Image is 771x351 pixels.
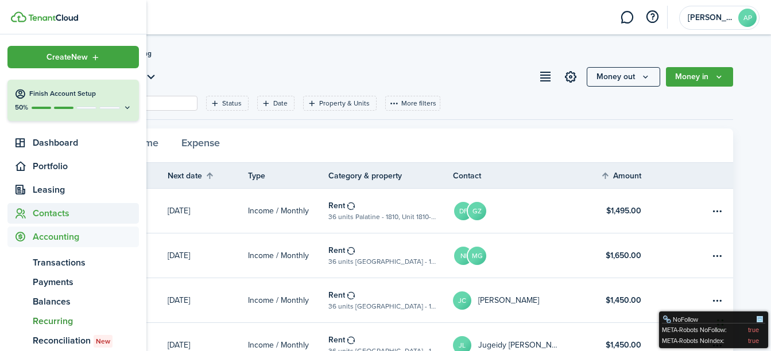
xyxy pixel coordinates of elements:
[328,256,436,267] table-subtitle: 36 units [GEOGRAPHIC_DATA] - 1804, Unit 1804-3A
[273,98,288,108] filter-tag-label: Date
[328,212,436,222] table-subtitle: 36 units Palatine - 1810, Unit 1810-2A
[7,292,139,311] a: Balances
[248,189,328,233] a: Income / Monthly
[7,46,139,68] button: Open menu
[28,14,78,21] img: TenantCloud
[168,169,248,182] th: Sort
[662,315,755,324] div: NoFollow
[33,183,139,197] span: Leasing
[453,170,578,182] th: Contact
[468,247,486,265] avatar-text: MG
[33,256,139,270] span: Transactions
[328,189,454,233] a: Rent36 units Palatine - 1810, Unit 1810-2A
[328,244,345,256] table-info-title: Rent
[738,9,757,27] avatar-text: AP
[328,278,454,322] a: Rent36 units [GEOGRAPHIC_DATA] - 1804, Unit 1804-3B
[755,315,765,324] div: Minimize
[616,3,638,32] a: Messaging
[168,339,190,351] p: [DATE]
[7,253,139,272] a: Transactions
[453,233,578,278] a: NIMG
[717,307,724,342] div: Drag
[748,336,759,345] div: true
[454,202,472,220] avatar-text: DF
[11,11,26,22] img: TenantCloud
[319,98,370,108] filter-tag-label: Property & Units
[453,291,471,310] avatar-text: JC
[29,89,132,99] h4: Finish Account Setup
[514,18,771,351] iframe: Chat Widget
[248,170,328,182] th: Type
[33,295,139,309] span: Balances
[454,247,472,265] avatar-text: NI
[328,289,345,301] table-info-title: Rent
[468,202,486,220] avatar-text: GZ
[748,325,759,334] div: true
[168,278,248,322] a: [DATE]
[96,336,110,346] span: New
[33,230,139,244] span: Accounting
[47,53,88,61] span: Create New
[33,206,139,220] span: Contacts
[453,189,578,233] a: DFGZ
[248,278,328,322] a: Income / Monthly
[328,170,454,182] th: Category & property
[257,96,295,111] filter-tag: Open filter
[662,334,765,345] div: META-Robots NoIndex:
[478,296,539,305] table-profile-info-text: [PERSON_NAME]
[168,205,190,217] p: [DATE]
[7,80,139,121] button: Finish Account Setup50%
[642,7,662,27] button: Open resource center
[33,136,139,150] span: Dashboard
[328,200,345,212] table-info-title: Rent
[206,96,249,111] filter-tag: Open filter
[168,249,190,262] p: [DATE]
[7,331,139,350] a: ReconciliationNew
[328,301,436,311] table-subtitle: 36 units [GEOGRAPHIC_DATA] - 1804, Unit 1804-3B
[453,278,578,322] a: JC[PERSON_NAME]
[478,341,561,350] table-profile-info-text: Jugeidy [PERSON_NAME] [PERSON_NAME]
[33,159,139,173] span: Portfolio
[168,233,248,278] a: [DATE]
[688,14,734,22] span: Amitha Partners
[303,96,377,111] filter-tag: Open filter
[328,233,454,278] a: Rent36 units [GEOGRAPHIC_DATA] - 1804, Unit 1804-3A
[168,294,190,306] p: [DATE]
[7,272,139,292] a: Payments
[328,334,345,346] table-info-title: Rent
[248,233,328,278] a: Income / Monthly
[14,103,29,112] p: 50%
[168,189,248,233] a: [DATE]
[33,334,139,348] span: Reconciliation
[33,275,139,289] span: Payments
[662,323,765,334] div: META-Robots NoFollow:
[222,98,242,108] filter-tag-label: Status
[385,96,440,111] button: More filters
[33,314,139,328] span: Recurring
[7,311,139,331] a: Recurring
[170,128,231,163] button: Expense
